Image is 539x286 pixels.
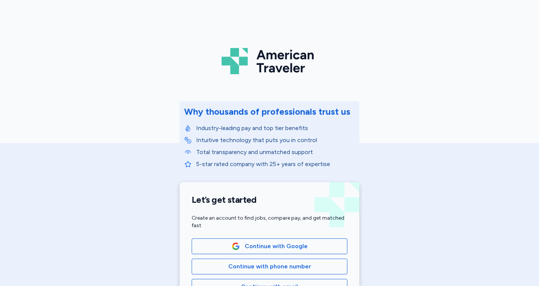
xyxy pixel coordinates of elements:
[184,106,350,118] div: Why thousands of professionals trust us
[232,242,240,250] img: Google Logo
[196,148,355,157] p: Total transparency and unmatched support
[196,160,355,169] p: 5-star rated company with 25+ years of expertise
[196,136,355,145] p: Intuitive technology that puts you in control
[192,214,347,229] div: Create an account to find jobs, compare pay, and get matched fast
[228,262,311,271] span: Continue with phone number
[245,242,308,251] span: Continue with Google
[192,238,347,254] button: Google LogoContinue with Google
[196,124,355,133] p: Industry-leading pay and top tier benefits
[192,194,347,205] h1: Let’s get started
[222,45,317,77] img: Logo
[192,259,347,274] button: Continue with phone number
